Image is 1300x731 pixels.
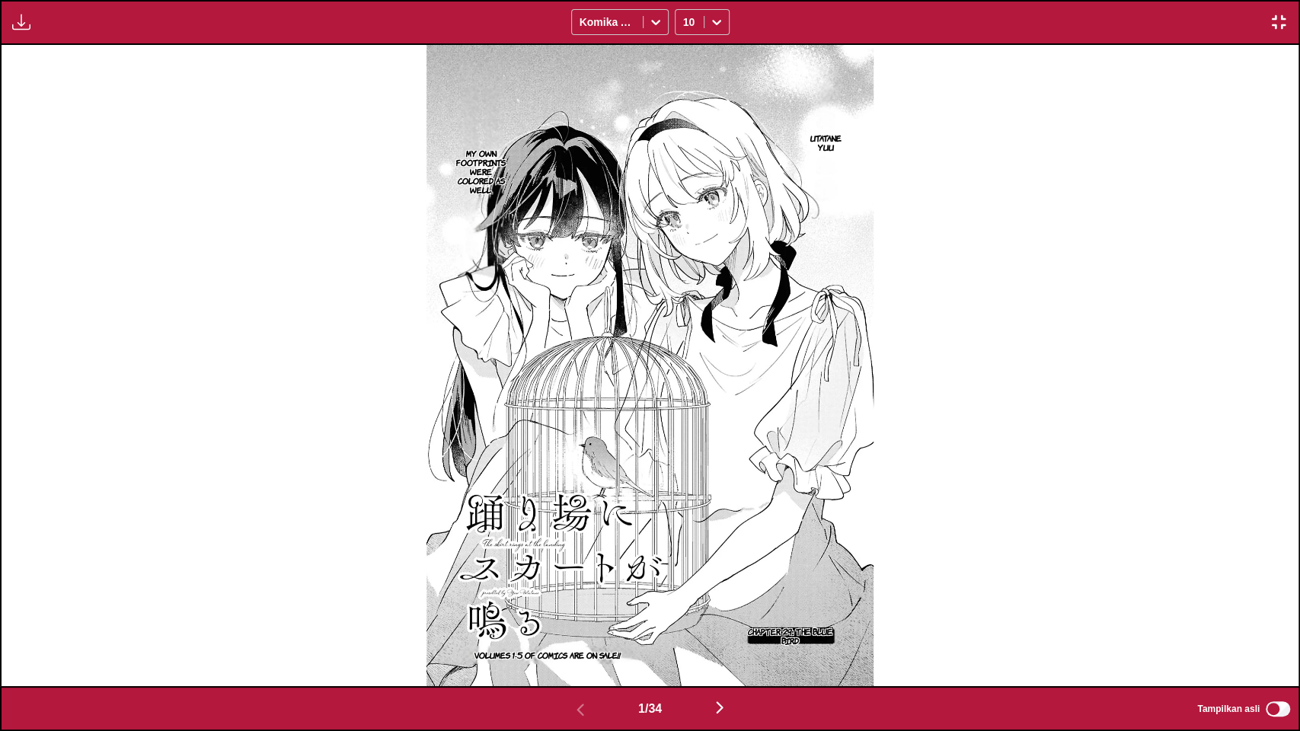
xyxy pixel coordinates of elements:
[807,130,845,155] p: Utatane Yuu
[471,647,624,662] p: Volumes 1-5 of Comics are on sale!!
[426,45,874,687] img: Manga Panel
[1266,701,1290,717] input: Tampilkan asli
[711,698,729,717] img: Next page
[1197,704,1260,714] span: Tampilkan asli
[740,624,839,648] p: Chapter 29: The Blue Bird
[453,145,509,197] p: My own footprints were colored as well.
[638,702,662,716] span: 1 / 34
[571,701,589,719] img: Previous page
[12,13,30,31] img: Download translated images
